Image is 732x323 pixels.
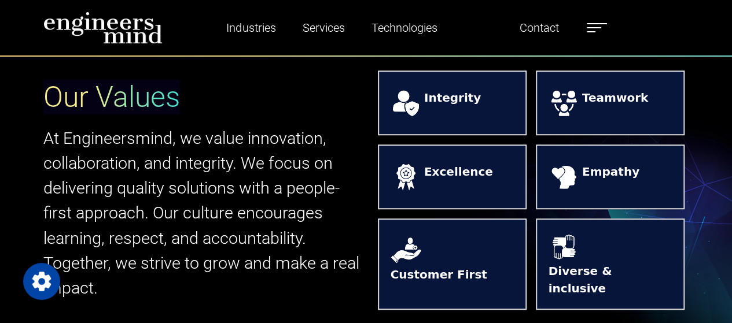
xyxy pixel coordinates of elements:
a: Industries [222,14,280,41]
img: logos [391,162,421,192]
strong: Integrity [424,89,481,117]
img: logos [391,88,421,118]
img: logos [549,88,579,118]
a: Services [297,14,349,41]
a: Technologies [366,14,442,41]
strong: Diverse & inclusive [549,262,672,297]
img: logos [549,162,579,192]
strong: Teamwork [582,89,648,117]
p: At Engineersmind, we value innovation, collaboration, and integrity. We focus on delivering quali... [43,126,359,300]
strong: Customer First [391,266,487,294]
img: logos [391,235,421,265]
strong: Empathy [582,163,639,191]
span: Our Values [43,80,180,114]
img: logos [549,231,579,262]
img: logo [43,12,163,44]
a: Contact [515,14,564,41]
strong: Excellence [424,163,493,191]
